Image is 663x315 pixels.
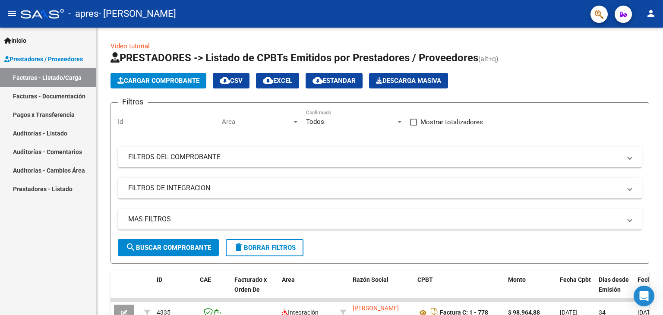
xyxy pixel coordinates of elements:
span: Todos [306,118,324,126]
mat-icon: menu [7,8,17,19]
datatable-header-cell: Monto [505,271,556,309]
datatable-header-cell: Fecha Cpbt [556,271,595,309]
span: Fecha Cpbt [560,276,591,283]
datatable-header-cell: Area [278,271,337,309]
span: PRESTADORES -> Listado de CPBTs Emitidos por Prestadores / Proveedores [110,52,478,64]
span: Descarga Masiva [376,77,441,85]
button: Borrar Filtros [226,239,303,256]
mat-expansion-panel-header: FILTROS DE INTEGRACION [118,178,642,198]
span: Area [222,118,292,126]
mat-icon: person [646,8,656,19]
h3: Filtros [118,96,148,108]
span: - [PERSON_NAME] [98,4,176,23]
app-download-masive: Descarga masiva de comprobantes (adjuntos) [369,73,448,88]
span: Cargar Comprobante [117,77,199,85]
span: Razón Social [353,276,388,283]
datatable-header-cell: CPBT [414,271,505,309]
mat-icon: search [126,242,136,252]
datatable-header-cell: CAE [196,271,231,309]
mat-panel-title: MAS FILTROS [128,214,621,224]
mat-icon: delete [234,242,244,252]
mat-icon: cloud_download [313,75,323,85]
span: Fecha Recibido [638,276,662,293]
span: Estandar [313,77,356,85]
button: Estandar [306,73,363,88]
mat-panel-title: FILTROS DEL COMPROBANTE [128,152,621,162]
a: Video tutorial [110,42,150,50]
span: Buscar Comprobante [126,244,211,252]
span: ID [157,276,162,283]
span: Area [282,276,295,283]
datatable-header-cell: Razón Social [349,271,414,309]
span: Facturado x Orden De [234,276,267,293]
span: CAE [200,276,211,283]
mat-panel-title: FILTROS DE INTEGRACION [128,183,621,193]
span: Días desde Emisión [599,276,629,293]
mat-expansion-panel-header: FILTROS DEL COMPROBANTE [118,147,642,167]
datatable-header-cell: Facturado x Orden De [231,271,278,309]
button: Buscar Comprobante [118,239,219,256]
mat-icon: cloud_download [220,75,230,85]
span: CPBT [417,276,433,283]
mat-expansion-panel-header: MAS FILTROS [118,209,642,230]
datatable-header-cell: Días desde Emisión [595,271,634,309]
button: Cargar Comprobante [110,73,206,88]
button: EXCEL [256,73,299,88]
span: EXCEL [263,77,292,85]
span: Prestadores / Proveedores [4,54,83,64]
span: - apres [68,4,98,23]
span: [PERSON_NAME] [353,305,399,312]
button: CSV [213,73,249,88]
div: Open Intercom Messenger [634,286,654,306]
button: Descarga Masiva [369,73,448,88]
span: Borrar Filtros [234,244,296,252]
mat-icon: cloud_download [263,75,273,85]
datatable-header-cell: ID [153,271,196,309]
span: Monto [508,276,526,283]
span: CSV [220,77,243,85]
span: Mostrar totalizadores [420,117,483,127]
span: Inicio [4,36,26,45]
span: (alt+q) [478,55,499,63]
